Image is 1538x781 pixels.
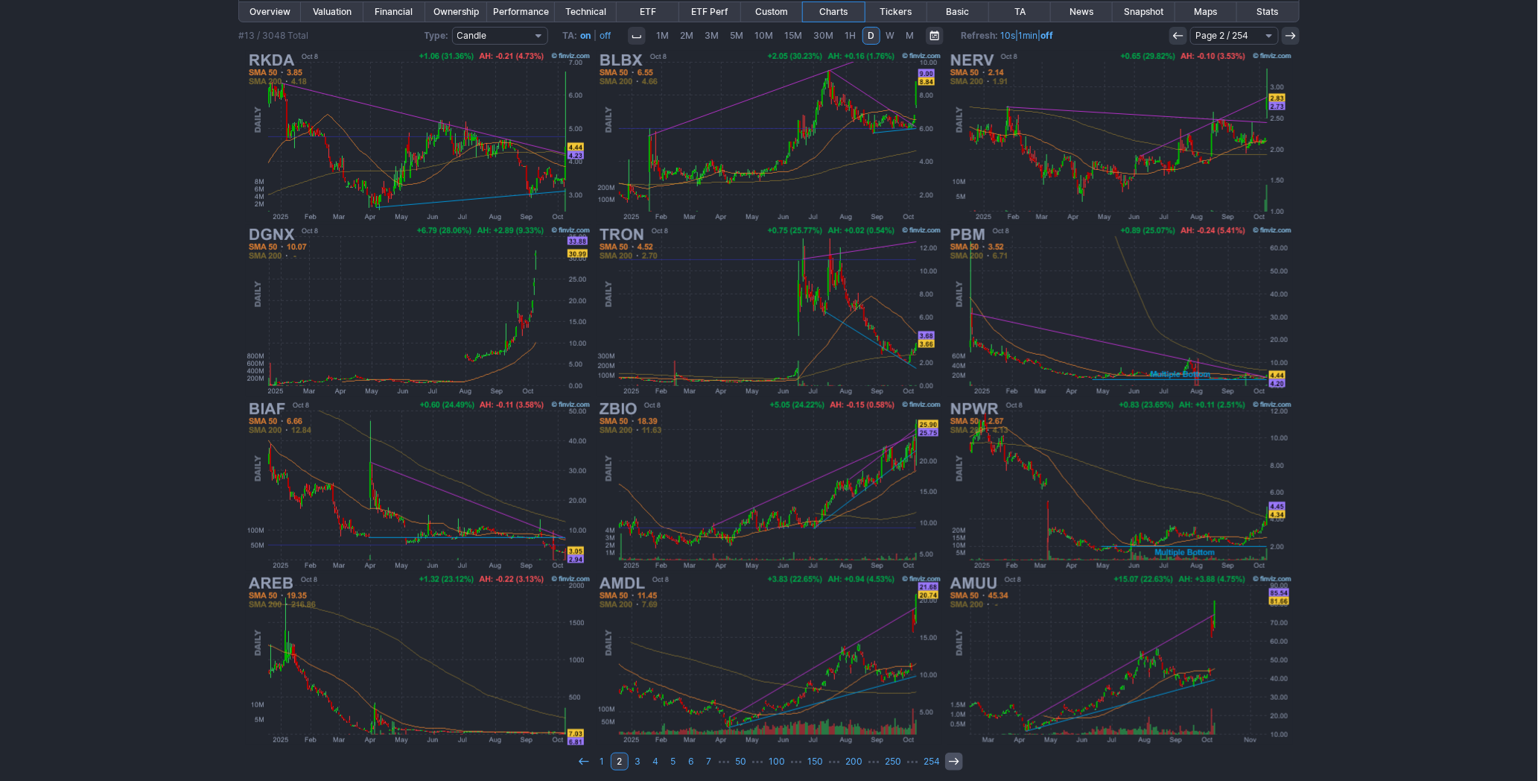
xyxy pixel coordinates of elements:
img: NERV - Minerva Neurosciences Inc - Stock Price Chart [946,49,1294,224]
a: Stats [1237,2,1299,22]
a: 250 [880,753,906,771]
a: 1H [840,27,862,45]
span: 3M [705,30,719,41]
span: 2M [681,30,694,41]
a: M [901,27,920,45]
a: 100 [763,753,790,771]
a: 1 [593,753,611,771]
a: ETF [617,2,679,22]
img: RKDA - Arcadia Biosciences Inc - Stock Price Chart [244,49,593,224]
span: 1M [657,30,670,41]
a: ETF Perf [679,2,741,22]
img: PBM - Psyence Biomedical Ltd - Stock Price Chart [946,224,1294,398]
b: Type: [425,30,449,41]
span: | [594,30,597,41]
a: Technical [555,2,617,22]
img: DGNX - Diginex Ltd - Stock Price Chart [244,224,593,398]
a: TA [989,2,1051,22]
span: D [868,30,874,41]
span: ⋯ [718,753,730,771]
span: ⋯ [790,753,802,771]
b: Refresh: [962,30,999,41]
a: 1M [652,27,675,45]
a: on [581,30,591,41]
b: 2 [617,753,623,771]
a: 30M [809,27,839,45]
a: off [1041,30,1054,41]
img: ZBIO - Zenas Biopharma Inc - Stock Price Chart [595,398,944,572]
span: ⋯ [868,753,880,771]
span: 5M [731,30,744,41]
a: 5 [664,753,682,771]
a: 3 [629,753,646,771]
img: BIAF - BioAffinity Technologies Inc - Stock Price Chart [244,398,593,572]
img: BLBX - Blackboxstocks Inc - Stock Price Chart [595,49,944,224]
a: 10M [750,27,779,45]
a: Maps [1175,2,1237,22]
img: AREB - American Rebel Holdings Inc - Stock Price Chart [244,572,593,747]
a: News [1051,2,1113,22]
span: 10M [755,30,774,41]
span: ⋯ [751,753,763,771]
a: Basic [927,2,989,22]
span: ⋯ [828,753,840,771]
img: NPWR - NET Power Inc - Stock Price Chart [946,398,1294,572]
img: TRON - Tron Inc - Stock Price Chart [595,224,944,398]
a: 254 [918,753,945,771]
a: off [600,30,611,41]
span: | | [962,28,1054,43]
a: Snapshot [1113,2,1175,22]
a: 7 [700,753,718,771]
a: 4 [646,753,664,771]
a: 10s [1001,30,1016,41]
a: W [881,27,900,45]
a: Charts [803,2,865,22]
a: Valuation [301,2,363,22]
a: 6 [682,753,700,771]
span: ⋯ [906,753,918,771]
a: 150 [802,753,828,771]
a: 1min [1019,30,1038,41]
a: 200 [840,753,868,771]
span: 15M [785,30,803,41]
a: Overview [239,2,301,22]
img: AMDL - GraniteShares 2x Long AMD Daily ETF - Stock Price Chart [595,572,944,747]
span: 1H [845,30,857,41]
a: Tickers [865,2,927,22]
a: 5M [725,27,749,45]
a: Custom [741,2,803,22]
a: Performance [487,2,555,22]
a: 15M [780,27,808,45]
a: 3M [700,27,725,45]
a: D [862,27,880,45]
button: Range [926,27,944,45]
a: 50 [730,753,751,771]
span: W [886,30,895,41]
span: 30M [814,30,834,41]
div: #13 / 3048 Total [238,28,308,43]
a: Financial [363,2,425,22]
b: TA: [563,30,578,41]
span: M [906,30,915,41]
button: Interval [628,27,646,45]
a: Ownership [425,2,487,22]
img: AMUU - Direxion Daily AMD Bull 2X Shares - Stock Price Chart [946,572,1294,747]
a: 2 [611,753,629,771]
a: 2M [676,27,699,45]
